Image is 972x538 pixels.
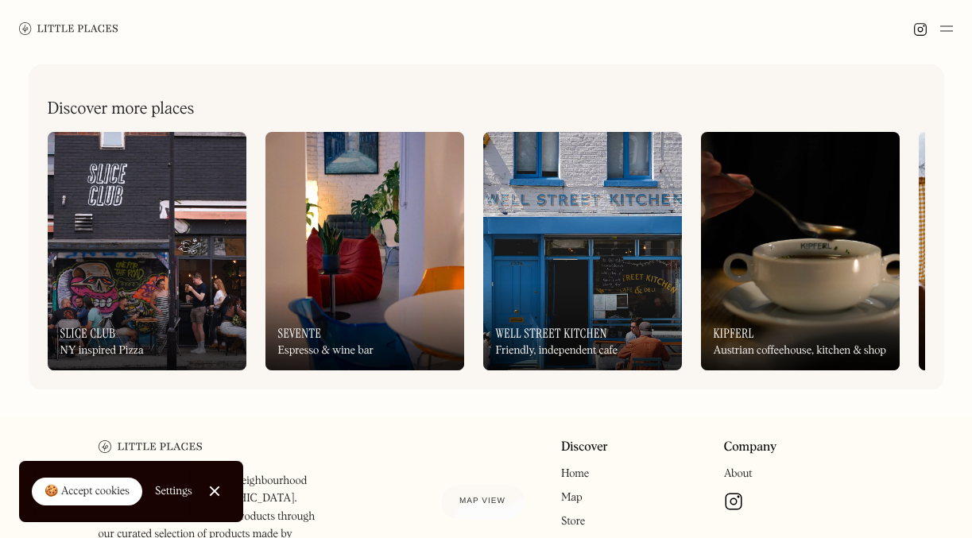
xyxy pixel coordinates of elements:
h2: Discover more places [48,99,195,119]
a: Well Street KitchenFriendly, independent cafe [483,132,682,370]
h3: Slice Club [60,326,116,341]
a: Company [724,440,777,455]
h3: Sevente [278,326,322,341]
h3: Kipferl [714,326,754,341]
a: KipferlAustrian coffeehouse, kitchen & shop [701,132,900,370]
a: SeventeEspresso & wine bar [265,132,464,370]
div: NY inspired Pizza [60,344,144,358]
div: Austrian coffeehouse, kitchen & shop [714,344,886,358]
a: Map view [440,484,525,519]
a: Home [561,468,589,479]
a: About [724,468,753,479]
div: Friendly, independent cafe [496,344,618,358]
a: Store [561,516,585,527]
a: Discover [561,440,608,455]
a: Map [561,492,583,503]
span: Map view [459,497,505,505]
h3: Well Street Kitchen [496,326,607,341]
a: Close Cookie Popup [199,475,230,507]
div: Close Cookie Popup [214,491,215,492]
a: 🍪 Accept cookies [32,478,142,506]
div: 🍪 Accept cookies [45,484,130,500]
div: Settings [155,486,192,497]
a: Slice ClubNY inspired Pizza [48,132,246,370]
div: Espresso & wine bar [278,344,374,358]
a: Settings [155,474,192,509]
